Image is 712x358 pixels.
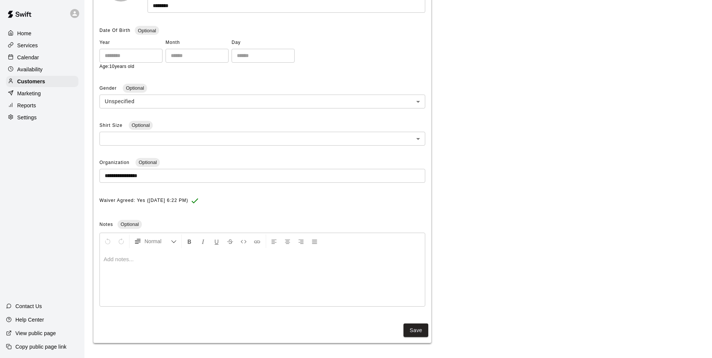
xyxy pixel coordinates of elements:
[135,28,159,33] span: Optional
[268,235,280,248] button: Left Align
[99,28,130,33] span: Date Of Birth
[15,329,56,337] p: View public page
[17,66,43,73] p: Availability
[308,235,321,248] button: Justify Align
[17,102,36,109] p: Reports
[17,30,32,37] p: Home
[17,90,41,97] p: Marketing
[117,221,141,227] span: Optional
[251,235,263,248] button: Insert Link
[6,28,78,39] a: Home
[99,222,113,227] span: Notes
[295,235,307,248] button: Right Align
[6,64,78,75] a: Availability
[131,235,180,248] button: Formatting Options
[99,160,131,165] span: Organization
[197,235,209,248] button: Format Italics
[183,235,196,248] button: Format Bold
[15,316,44,323] p: Help Center
[15,343,66,350] p: Copy public page link
[281,235,294,248] button: Center Align
[17,54,39,61] p: Calendar
[6,100,78,111] a: Reports
[166,37,229,49] span: Month
[99,37,163,49] span: Year
[403,323,428,337] button: Save
[210,235,223,248] button: Format Underline
[129,122,153,128] span: Optional
[145,238,171,245] span: Normal
[99,64,134,69] span: Age: 10 years old
[17,114,37,121] p: Settings
[15,302,42,310] p: Contact Us
[224,235,236,248] button: Format Strikethrough
[123,85,147,91] span: Optional
[101,235,114,248] button: Undo
[99,95,425,108] div: Unspecified
[17,42,38,49] p: Services
[232,37,295,49] span: Day
[6,88,78,99] a: Marketing
[17,78,45,85] p: Customers
[6,112,78,123] a: Settings
[6,52,78,63] a: Calendar
[115,235,128,248] button: Redo
[99,195,188,207] span: Waiver Agreed: Yes ([DATE] 6:22 PM)
[99,86,118,91] span: Gender
[237,235,250,248] button: Insert Code
[6,76,78,87] a: Customers
[135,159,160,165] span: Optional
[99,123,124,128] span: Shirt Size
[6,40,78,51] a: Services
